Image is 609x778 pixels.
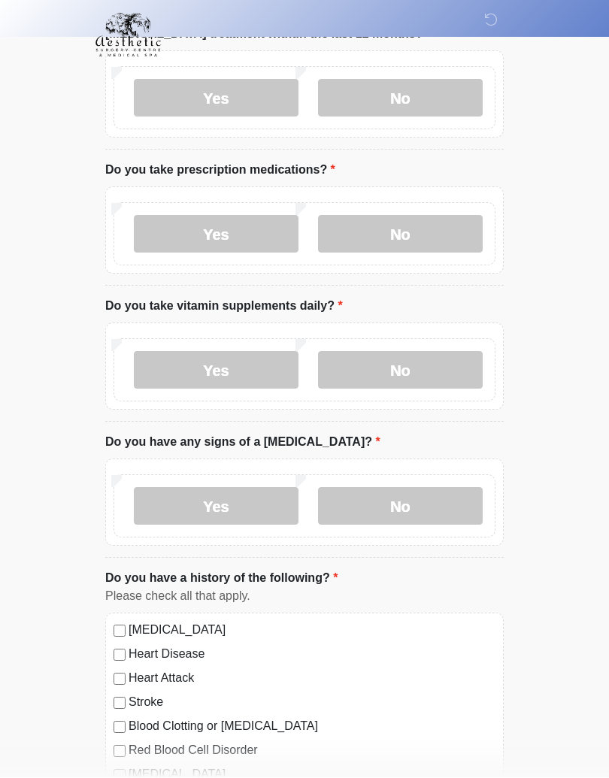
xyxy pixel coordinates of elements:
[105,588,504,606] div: Please check all that apply.
[114,698,126,710] input: Stroke
[129,742,495,760] label: Red Blood Cell Disorder
[129,670,495,688] label: Heart Attack
[114,625,126,637] input: [MEDICAL_DATA]
[318,216,483,253] label: No
[114,746,126,758] input: Red Blood Cell Disorder
[105,298,343,316] label: Do you take vitamin supplements daily?
[90,11,166,59] img: Aesthetic Surgery Centre, PLLC Logo
[129,622,495,640] label: [MEDICAL_DATA]
[134,216,298,253] label: Yes
[129,646,495,664] label: Heart Disease
[134,80,298,117] label: Yes
[129,694,495,712] label: Stroke
[105,570,338,588] label: Do you have a history of the following?
[129,718,495,736] label: Blood Clotting or [MEDICAL_DATA]
[105,434,380,452] label: Do you have any signs of a [MEDICAL_DATA]?
[105,162,335,180] label: Do you take prescription medications?
[134,488,298,525] label: Yes
[114,649,126,661] input: Heart Disease
[318,80,483,117] label: No
[318,352,483,389] label: No
[114,674,126,686] input: Heart Attack
[134,352,298,389] label: Yes
[114,722,126,734] input: Blood Clotting or [MEDICAL_DATA]
[318,488,483,525] label: No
